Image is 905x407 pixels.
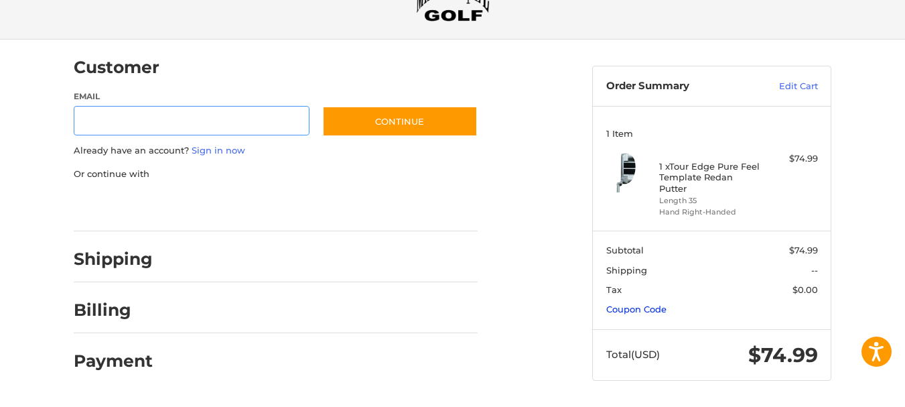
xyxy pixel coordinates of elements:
[606,128,818,139] h3: 1 Item
[748,343,818,367] span: $74.99
[183,194,283,218] iframe: PayPal-paylater
[74,249,153,270] h2: Shipping
[750,80,818,93] a: Edit Cart
[74,351,153,371] h2: Payment
[606,80,750,93] h3: Order Summary
[74,91,309,103] label: Email
[659,195,762,207] li: Length 35
[606,265,647,276] span: Shipping
[606,245,644,255] span: Subtotal
[74,144,478,158] p: Already have an account?
[659,207,762,218] li: Hand Right-Handed
[74,168,478,181] p: Or continue with
[297,194,397,218] iframe: PayPal-venmo
[322,106,478,137] button: Continue
[70,194,170,218] iframe: PayPal-paypal
[765,152,818,166] div: $74.99
[606,284,622,295] span: Tax
[811,265,818,276] span: --
[606,304,667,314] a: Coupon Code
[794,371,905,407] iframe: Google Customer Reviews
[74,57,159,78] h2: Customer
[789,245,818,255] span: $74.99
[659,161,762,194] h4: 1 x Tour Edge Pure Feel Template Redan Putter
[792,284,818,295] span: $0.00
[606,348,660,361] span: Total (USD)
[74,300,152,321] h2: Billing
[192,145,245,156] a: Sign in now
